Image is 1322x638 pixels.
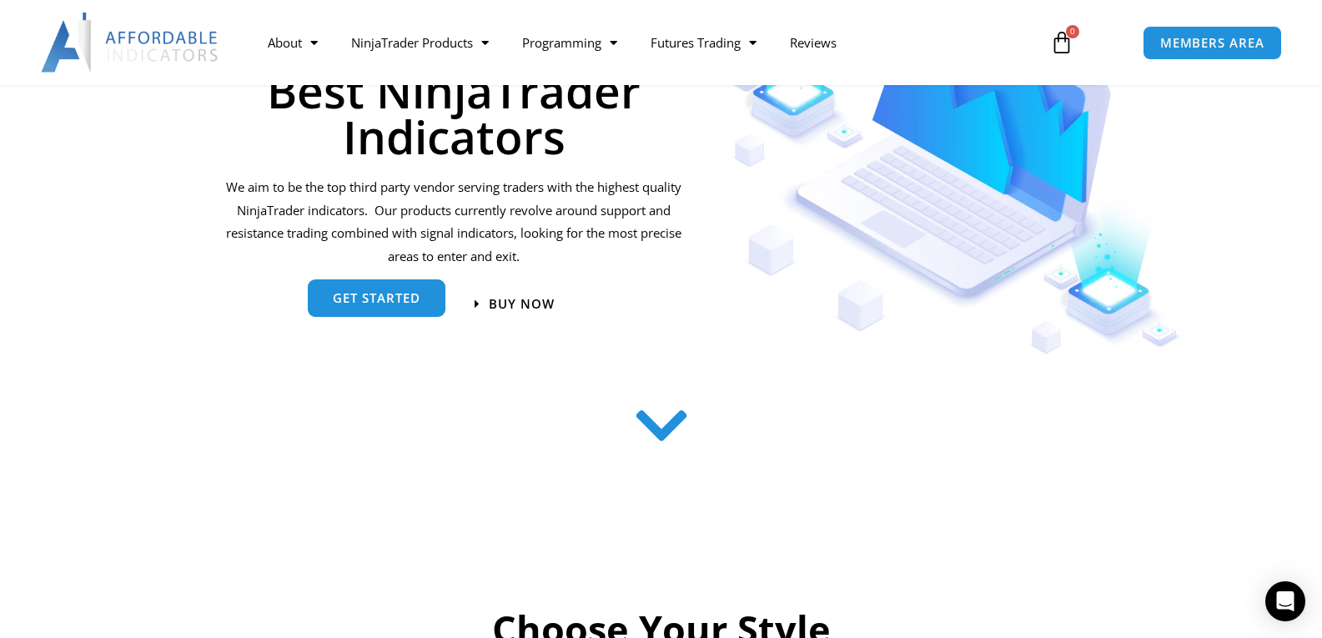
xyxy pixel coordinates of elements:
[251,23,1031,62] nav: Menu
[224,68,685,159] h1: Best NinjaTrader Indicators
[333,292,420,304] span: get started
[224,176,685,269] p: We aim to be the top third party vendor serving traders with the highest quality NinjaTrader indi...
[489,298,555,310] span: Buy now
[334,23,505,62] a: NinjaTrader Products
[1160,37,1264,49] span: MEMBERS AREA
[251,23,334,62] a: About
[1143,26,1282,60] a: MEMBERS AREA
[505,23,634,62] a: Programming
[1066,25,1079,38] span: 0
[634,23,773,62] a: Futures Trading
[1025,18,1098,67] a: 0
[1265,581,1305,621] div: Open Intercom Messenger
[475,298,555,310] a: Buy now
[308,279,445,317] a: get started
[773,23,853,62] a: Reviews
[41,13,220,73] img: LogoAI | Affordable Indicators – NinjaTrader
